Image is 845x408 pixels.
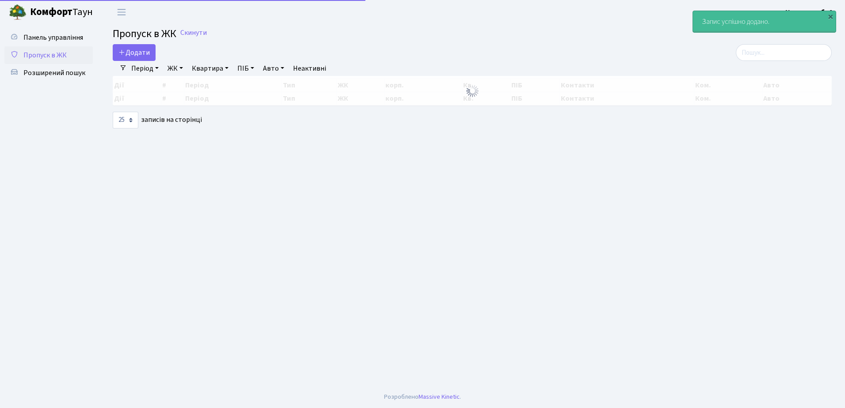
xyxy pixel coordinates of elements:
[419,392,460,401] a: Massive Kinetic
[4,64,93,82] a: Розширений пошук
[23,50,67,60] span: Пропуск в ЖК
[9,4,27,21] img: logo.png
[384,392,461,402] div: Розроблено .
[113,44,156,61] a: Додати
[30,5,72,19] b: Комфорт
[164,61,187,76] a: ЖК
[4,29,93,46] a: Панель управління
[4,46,93,64] a: Пропуск в ЖК
[826,12,835,21] div: ×
[23,33,83,42] span: Панель управління
[785,8,834,17] b: Консьєрж б. 4.
[113,112,138,128] select: записів на сторінці
[113,26,176,42] span: Пропуск в ЖК
[118,48,150,57] span: Додати
[785,7,834,18] a: Консьєрж б. 4.
[128,61,162,76] a: Період
[188,61,232,76] a: Квартира
[693,11,836,32] div: Запис успішно додано.
[113,112,202,128] label: записів на сторінці
[23,68,85,78] span: Розширений пошук
[234,61,258,76] a: ПІБ
[289,61,330,76] a: Неактивні
[465,84,480,98] img: Обробка...
[259,61,288,76] a: Авто
[30,5,93,20] span: Таун
[736,44,832,61] input: Пошук...
[180,29,207,37] a: Скинути
[110,5,133,19] button: Переключити навігацію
